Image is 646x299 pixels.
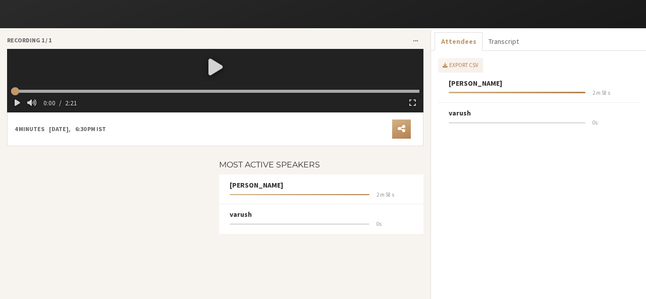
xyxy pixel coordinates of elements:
span: m s [376,190,418,199]
button: Open menu [392,119,411,139]
span: 58 [386,191,391,198]
div: Recording 1 / 1 [4,36,404,45]
span: 2 [593,89,595,96]
div: 4 minutes [15,125,44,134]
a: Export CSV [438,58,482,73]
button: Transcript [482,32,525,51]
div: [PERSON_NAME] [449,78,633,89]
button: Attendees [435,32,482,51]
span: 2 [376,191,379,198]
div: [PERSON_NAME] [230,180,418,190]
button: Open menu [408,33,424,49]
div: 0s [589,118,637,127]
span: / [59,95,62,111]
span: 58 [602,89,607,96]
h4: Most active speakers [219,160,424,169]
div: varush [230,210,418,220]
time: 0:00 [40,95,59,111]
div: [DATE] , [49,125,71,134]
div: 6:30 PM IST [75,125,106,134]
span: m s [593,89,633,97]
div: varush [449,108,633,118]
div: 0s [373,220,422,229]
time: 2:21 [62,95,81,111]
